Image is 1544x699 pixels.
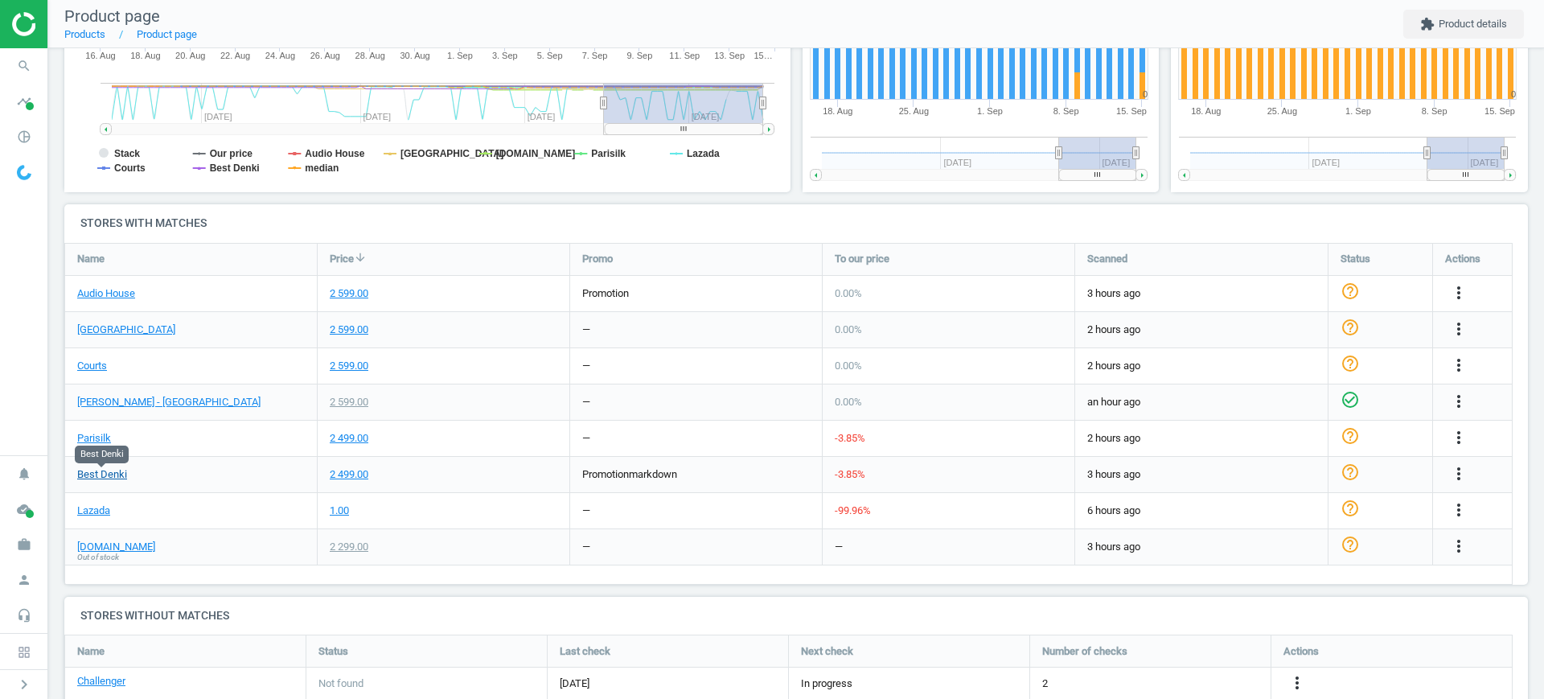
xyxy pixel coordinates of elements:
div: — [582,395,590,409]
button: more_vert [1449,464,1468,485]
span: Price [330,252,354,266]
span: promotion [582,287,629,299]
span: Product page [64,6,160,26]
i: help_outline [1341,282,1360,301]
span: markdown [629,468,677,480]
tspan: 18. Aug [1191,106,1221,116]
i: help_outline [1341,318,1360,337]
tspan: Our price [210,148,253,159]
div: — [835,540,843,554]
tspan: 1. Sep [447,51,473,60]
i: more_vert [1449,319,1468,339]
button: more_vert [1449,283,1468,304]
i: more_vert [1287,673,1307,693]
text: 0 [1142,89,1147,99]
i: more_vert [1449,283,1468,302]
tspan: Courts [114,162,146,174]
tspan: 16. Aug [85,51,115,60]
img: ajHJNr6hYgQAAAAASUVORK5CYII= [12,12,126,36]
tspan: 8. Sep [1053,106,1078,116]
div: 2 599.00 [330,323,368,337]
i: timeline [9,86,39,117]
a: [GEOGRAPHIC_DATA] [77,323,175,337]
span: 6 hours ago [1087,504,1316,518]
span: an hour ago [1087,395,1316,409]
span: 3 hours ago [1087,467,1316,482]
div: — [582,359,590,373]
button: more_vert [1449,537,1468,557]
tspan: 15… [754,51,772,60]
span: 3 hours ago [1087,286,1316,301]
tspan: 7. Sep [582,51,608,60]
span: Number of checks [1042,644,1127,659]
div: 2 499.00 [330,467,368,482]
div: 1.00 [330,504,349,518]
span: Last check [560,644,610,659]
i: help_outline [1341,426,1360,446]
tspan: 1. Sep [977,106,1003,116]
tspan: [DOMAIN_NAME] [496,148,576,159]
tspan: 22. Aug [220,51,250,60]
div: 2 599.00 [330,286,368,301]
tspan: 9. Sep [626,51,652,60]
span: 0.00 % [835,287,862,299]
span: Not found [318,676,363,691]
tspan: 18. Aug [130,51,160,60]
tspan: 30. Aug [400,51,429,60]
tspan: 11. Sep [669,51,700,60]
a: Courts [77,359,107,373]
tspan: Audio House [305,148,364,159]
span: 2 [1042,676,1048,691]
i: notifications [9,458,39,489]
a: [DOMAIN_NAME] [77,540,155,554]
div: — [582,540,590,554]
tspan: 25. Aug [1267,106,1297,116]
span: In progress [801,676,852,691]
div: — [582,323,590,337]
span: To our price [835,252,889,266]
span: promotion [582,468,629,480]
tspan: 28. Aug [355,51,385,60]
button: extensionProduct details [1403,10,1524,39]
div: 2 499.00 [330,431,368,446]
a: Audio House [77,286,135,301]
i: person [9,565,39,595]
i: help_outline [1341,535,1360,554]
button: more_vert [1449,428,1468,449]
div: 2 599.00 [330,395,368,409]
a: Best Denki [77,467,127,482]
tspan: 13. Sep [714,51,745,60]
a: Challenger [77,674,125,689]
button: more_vert [1449,319,1468,340]
tspan: Lazada [687,148,720,159]
tspan: 18. Aug [823,106,852,116]
span: 0.00 % [835,323,862,335]
i: more_vert [1449,500,1468,520]
a: [PERSON_NAME] - [GEOGRAPHIC_DATA] [77,395,261,409]
span: 0.00 % [835,360,862,372]
i: search [9,51,39,81]
span: 0.00 % [835,396,862,408]
button: more_vert [1449,500,1468,521]
i: more_vert [1449,428,1468,447]
tspan: 3. Sep [492,51,518,60]
span: Scanned [1087,252,1127,266]
tspan: Parisilk [591,148,626,159]
tspan: 15. Sep [1484,106,1515,116]
i: help_outline [1341,463,1360,482]
tspan: 5. Sep [537,51,563,60]
span: 2 hours ago [1087,323,1316,337]
img: wGWNvw8QSZomAAAAABJRU5ErkJggg== [17,165,31,180]
tspan: 25. Aug [898,106,928,116]
span: -99.96 % [835,504,871,516]
text: 0 [1511,89,1516,99]
tspan: 1. Sep [1345,106,1371,116]
tspan: [GEOGRAPHIC_DATA] [400,148,503,159]
tspan: 24. Aug [265,51,295,60]
i: more_vert [1449,464,1468,483]
span: Promo [582,252,613,266]
a: Products [64,28,105,40]
a: Parisilk [77,431,111,446]
i: help_outline [1341,499,1360,518]
button: chevron_right [4,674,44,695]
